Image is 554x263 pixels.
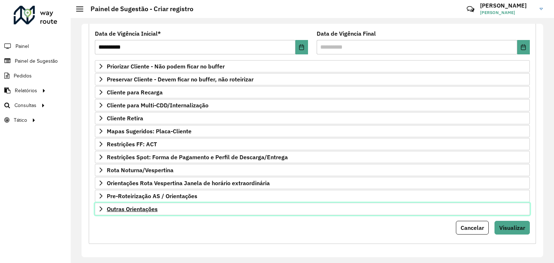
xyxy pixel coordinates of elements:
[95,99,530,111] a: Cliente para Multi-CDD/Internalização
[95,125,530,137] a: Mapas Sugeridos: Placa-Cliente
[95,203,530,215] a: Outras Orientações
[517,40,530,54] button: Choose Date
[15,57,58,65] span: Painel de Sugestão
[95,177,530,189] a: Orientações Rota Vespertina Janela de horário extraordinária
[95,151,530,163] a: Restrições Spot: Forma de Pagamento e Perfil de Descarga/Entrega
[14,72,32,80] span: Pedidos
[317,29,376,38] label: Data de Vigência Final
[95,190,530,202] a: Pre-Roteirização AS / Orientações
[14,116,27,124] span: Tático
[107,180,270,186] span: Orientações Rota Vespertina Janela de horário extraordinária
[16,43,29,50] span: Painel
[494,221,530,235] button: Visualizar
[107,167,173,173] span: Rota Noturna/Vespertina
[463,1,478,17] a: Contato Rápido
[107,206,158,212] span: Outras Orientações
[95,73,530,85] a: Preservar Cliente - Devem ficar no buffer, não roteirizar
[107,193,197,199] span: Pre-Roteirização AS / Orientações
[107,154,288,160] span: Restrições Spot: Forma de Pagamento e Perfil de Descarga/Entrega
[14,102,36,109] span: Consultas
[480,2,534,9] h3: [PERSON_NAME]
[95,86,530,98] a: Cliente para Recarga
[95,138,530,150] a: Restrições FF: ACT
[95,112,530,124] a: Cliente Retira
[107,102,208,108] span: Cliente para Multi-CDD/Internalização
[95,29,161,38] label: Data de Vigência Inicial
[95,60,530,72] a: Priorizar Cliente - Não podem ficar no buffer
[461,224,484,231] span: Cancelar
[456,221,489,235] button: Cancelar
[15,87,37,94] span: Relatórios
[107,76,254,82] span: Preservar Cliente - Devem ficar no buffer, não roteirizar
[107,89,163,95] span: Cliente para Recarga
[107,141,157,147] span: Restrições FF: ACT
[107,63,225,69] span: Priorizar Cliente - Não podem ficar no buffer
[95,164,530,176] a: Rota Noturna/Vespertina
[107,128,192,134] span: Mapas Sugeridos: Placa-Cliente
[295,40,308,54] button: Choose Date
[480,9,534,16] span: [PERSON_NAME]
[83,5,193,13] h2: Painel de Sugestão - Criar registro
[107,115,143,121] span: Cliente Retira
[499,224,525,231] span: Visualizar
